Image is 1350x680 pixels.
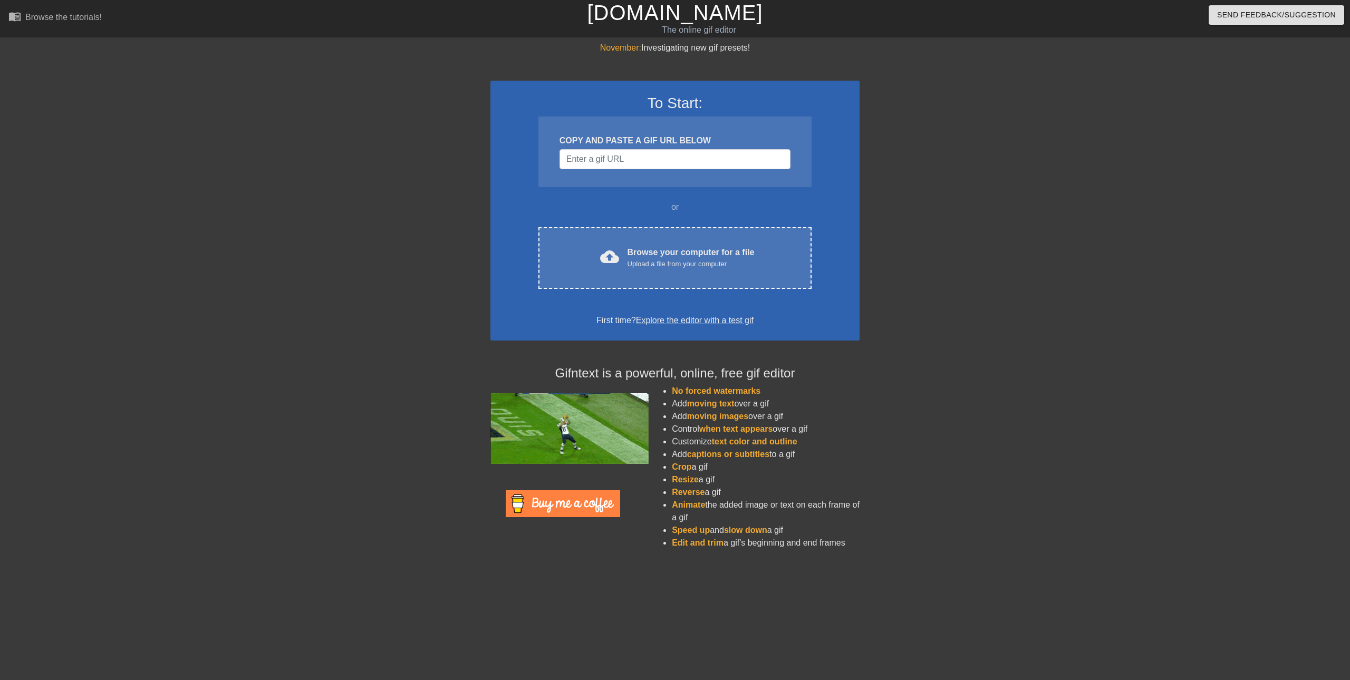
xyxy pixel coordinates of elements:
[8,10,102,26] a: Browse the tutorials!
[672,526,710,535] span: Speed up
[672,397,860,410] li: Add over a gif
[587,1,763,24] a: [DOMAIN_NAME]
[628,246,755,269] div: Browse your computer for a file
[672,524,860,537] li: and a gif
[600,247,619,266] span: cloud_upload
[672,410,860,423] li: Add over a gif
[1209,5,1344,25] button: Send Feedback/Suggestion
[1217,8,1336,22] span: Send Feedback/Suggestion
[490,366,860,381] h4: Gifntext is a powerful, online, free gif editor
[687,412,748,421] span: moving images
[628,259,755,269] div: Upload a file from your computer
[672,386,760,395] span: No forced watermarks
[672,499,860,524] li: the added image or text on each frame of a gif
[490,393,649,464] img: football_small.gif
[672,500,705,509] span: Animate
[672,461,860,473] li: a gif
[672,462,691,471] span: Crop
[25,13,102,22] div: Browse the tutorials!
[672,448,860,461] li: Add to a gif
[724,526,767,535] span: slow down
[506,490,620,517] img: Buy Me A Coffee
[672,486,860,499] li: a gif
[712,437,797,446] span: text color and outline
[504,314,846,327] div: First time?
[672,435,860,448] li: Customize
[518,201,832,213] div: or
[560,134,790,147] div: COPY AND PASTE A GIF URL BELOW
[672,475,699,484] span: Resize
[8,10,21,23] span: menu_book
[672,473,860,486] li: a gif
[672,537,860,549] li: a gif's beginning and end frames
[699,424,773,433] span: when text appears
[455,24,942,36] div: The online gif editor
[490,42,860,54] div: Investigating new gif presets!
[560,149,790,169] input: Username
[672,423,860,435] li: Control over a gif
[636,316,754,325] a: Explore the editor with a test gif
[504,94,846,112] h3: To Start:
[600,43,641,52] span: November:
[687,399,735,408] span: moving text
[687,450,769,459] span: captions or subtitles
[672,488,705,497] span: Reverse
[672,538,724,547] span: Edit and trim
